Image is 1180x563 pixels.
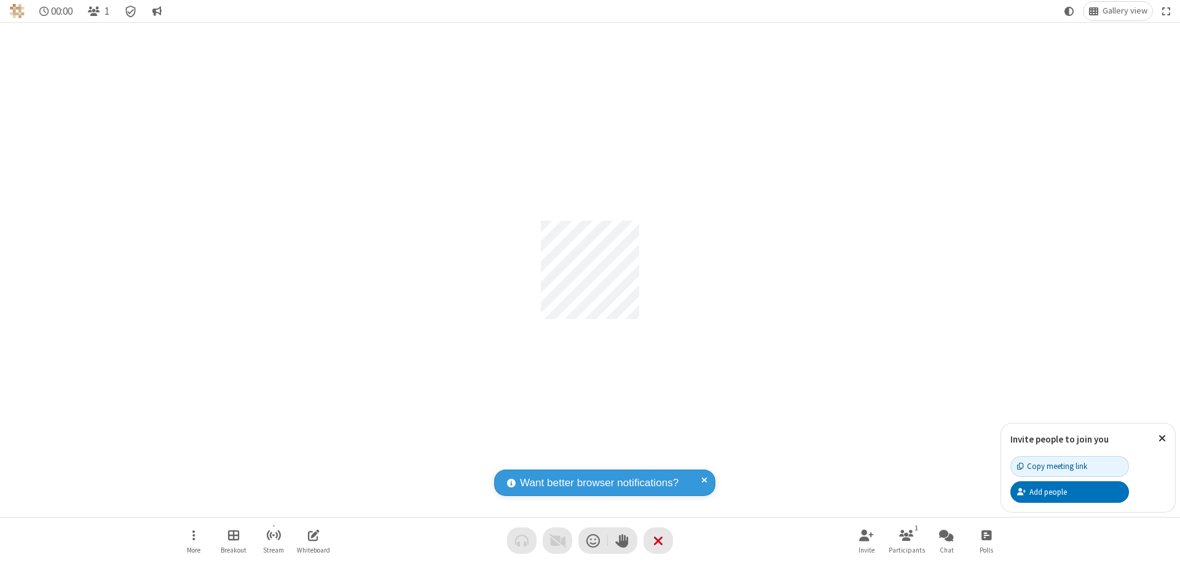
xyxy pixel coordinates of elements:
[1010,433,1109,445] label: Invite people to join you
[911,522,922,533] div: 1
[1157,2,1176,20] button: Fullscreen
[859,546,875,554] span: Invite
[889,546,925,554] span: Participants
[295,523,332,558] button: Open shared whiteboard
[928,523,965,558] button: Open chat
[608,527,637,554] button: Raise hand
[255,523,292,558] button: Start streaming
[215,523,252,558] button: Manage Breakout Rooms
[1149,423,1175,454] button: Close popover
[263,546,284,554] span: Stream
[175,523,212,558] button: Open menu
[1084,2,1152,20] button: Change layout
[578,527,608,554] button: Send a reaction
[1103,6,1147,16] span: Gallery view
[543,527,572,554] button: Video
[82,2,114,20] button: Open participant list
[221,546,246,554] span: Breakout
[643,527,673,554] button: End or leave meeting
[1010,481,1129,502] button: Add people
[968,523,1005,558] button: Open poll
[1017,460,1087,472] div: Copy meeting link
[104,6,109,17] span: 1
[147,2,167,20] button: Conversation
[888,523,925,558] button: Open participant list
[34,2,78,20] div: Timer
[980,546,993,554] span: Polls
[51,6,73,17] span: 00:00
[119,2,143,20] div: Meeting details Encryption enabled
[940,546,954,554] span: Chat
[1010,456,1129,477] button: Copy meeting link
[187,546,200,554] span: More
[520,475,678,491] span: Want better browser notifications?
[10,4,25,18] img: QA Selenium DO NOT DELETE OR CHANGE
[1060,2,1079,20] button: Using system theme
[507,527,537,554] button: Audio problem - check your Internet connection or call by phone
[297,546,330,554] span: Whiteboard
[848,523,885,558] button: Invite participants (⌘+Shift+I)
